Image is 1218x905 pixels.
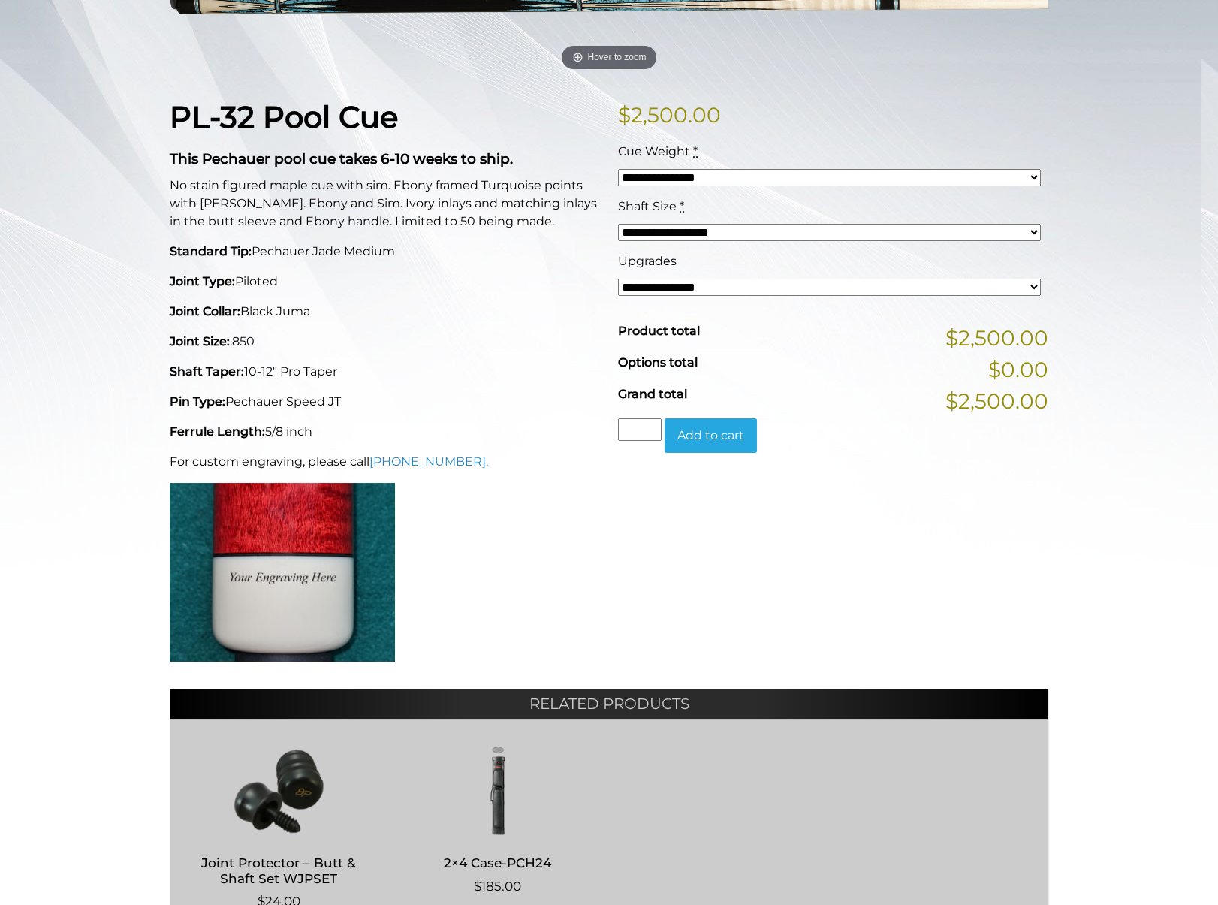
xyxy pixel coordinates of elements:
p: Piloted [170,273,600,291]
h2: Related products [170,689,1048,719]
span: $ [474,879,481,894]
button: Add to cart [665,418,757,453]
h2: 2×4 Case-PCH24 [405,849,592,877]
span: Grand total [618,387,687,401]
input: Product quantity [618,418,662,441]
span: $2,500.00 [945,385,1048,417]
span: Options total [618,355,698,370]
p: 10-12" Pro Taper [170,363,600,381]
img: Joint Protector - Butt & Shaft Set WJPSET [185,746,372,836]
a: 2×4 Case-PCH24 $185.00 [405,746,592,897]
span: Product total [618,324,700,338]
abbr: required [693,144,698,158]
strong: Joint Size: [170,334,230,348]
strong: Joint Type: [170,274,235,288]
strong: PL-32 Pool Cue [170,98,398,135]
span: $ [618,102,631,128]
p: 5/8 inch [170,423,600,441]
abbr: required [680,199,684,213]
span: Shaft Size [618,199,677,213]
p: Pechauer Jade Medium [170,243,600,261]
span: $2,500.00 [945,322,1048,354]
p: No stain figured maple cue with sim. Ebony framed Turquoise points with [PERSON_NAME]. Ebony and ... [170,176,600,231]
bdi: 185.00 [474,879,521,894]
img: 2x4 Case-PCH24 [405,746,592,836]
bdi: 2,500.00 [618,102,721,128]
strong: Shaft Taper: [170,364,244,379]
span: Cue Weight [618,144,690,158]
p: Black Juma [170,303,600,321]
strong: This Pechauer pool cue takes 6-10 weeks to ship. [170,150,513,167]
p: .850 [170,333,600,351]
p: Pechauer Speed JT [170,393,600,411]
h2: Joint Protector – Butt & Shaft Set WJPSET [185,849,372,893]
strong: Joint Collar: [170,304,240,318]
span: $0.00 [988,354,1048,385]
p: For custom engraving, please call [170,453,600,471]
span: Upgrades [618,254,677,268]
strong: Pin Type: [170,394,225,409]
strong: Standard Tip: [170,244,252,258]
a: [PHONE_NUMBER]. [369,454,488,469]
strong: Ferrule Length: [170,424,265,439]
